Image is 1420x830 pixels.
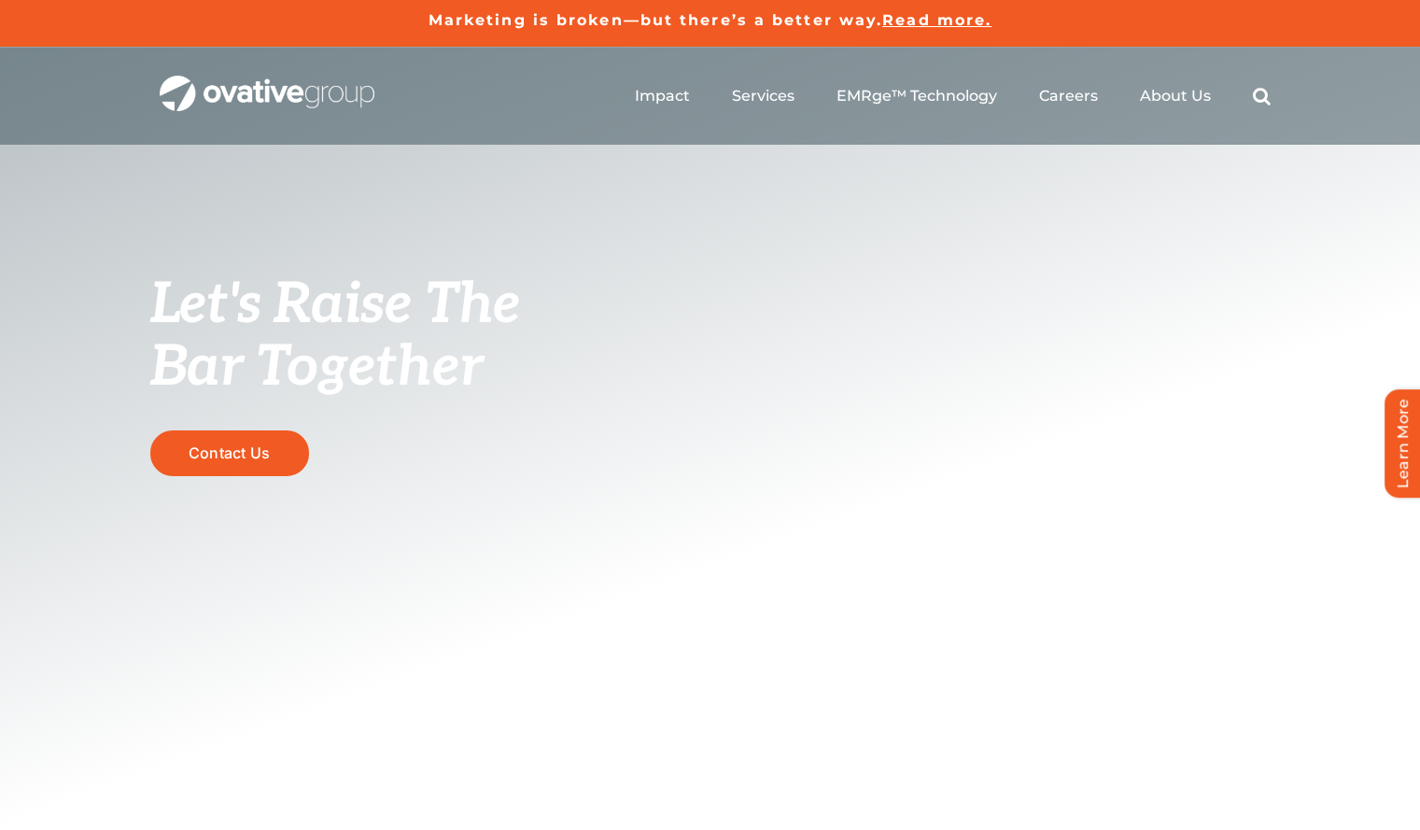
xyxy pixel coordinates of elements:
[732,87,794,106] a: Services
[160,74,374,91] a: OG_Full_horizontal_WHT
[429,11,883,29] a: Marketing is broken—but there’s a better way.
[882,11,991,29] a: Read more.
[150,430,309,476] a: Contact Us
[150,334,483,401] span: Bar Together
[837,87,997,106] a: EMRge™ Technology
[150,272,521,339] span: Let's Raise The
[1140,87,1211,106] a: About Us
[189,444,270,462] span: Contact Us
[1253,87,1271,106] a: Search
[1039,87,1098,106] a: Careers
[635,66,1271,126] nav: Menu
[635,87,690,106] a: Impact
